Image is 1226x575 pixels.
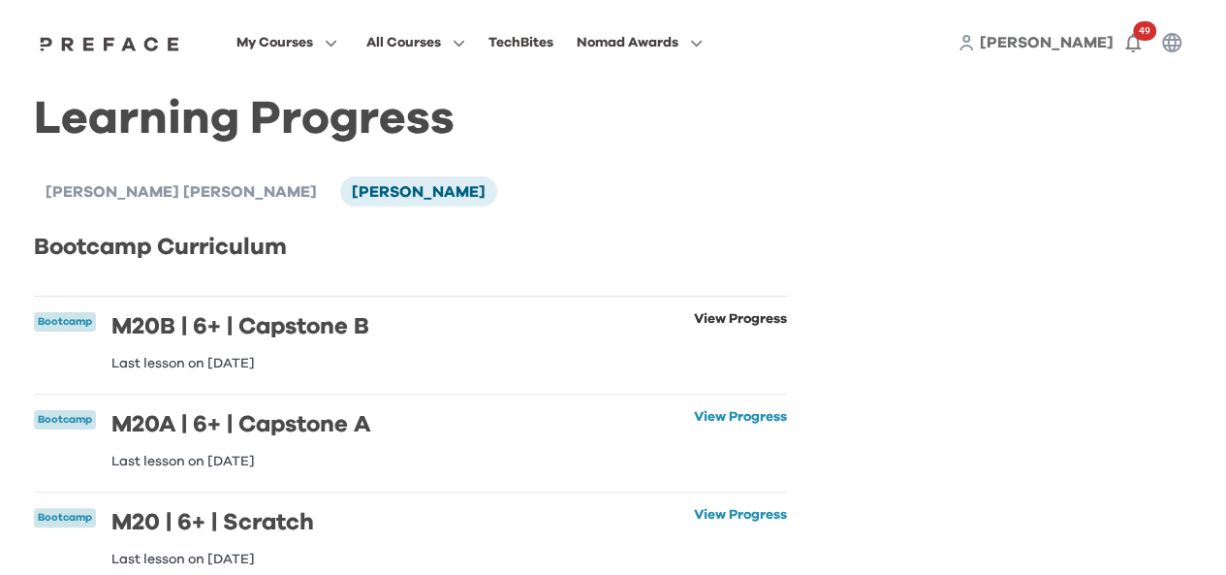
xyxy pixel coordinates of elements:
a: View Progress [694,508,787,566]
button: My Courses [231,30,343,55]
a: View Progress [694,312,787,370]
p: Last lesson on [DATE] [111,553,314,566]
a: Preface Logo [35,35,184,50]
p: Last lesson on [DATE] [111,455,370,468]
h6: M20 | 6+ | Scratch [111,508,314,537]
h2: Bootcamp Curriculum [34,230,787,265]
span: [PERSON_NAME] [980,35,1114,50]
p: Bootcamp [38,314,92,331]
p: Bootcamp [38,412,92,429]
span: All Courses [366,31,441,54]
span: [PERSON_NAME] [352,184,486,200]
h6: M20B | 6+ | Capstone B [111,312,369,341]
button: Nomad Awards [571,30,708,55]
span: [PERSON_NAME] [PERSON_NAME] [46,184,317,200]
span: Nomad Awards [577,31,678,54]
button: All Courses [361,30,471,55]
div: TechBites [488,31,553,54]
p: Last lesson on [DATE] [111,357,369,370]
a: View Progress [694,410,787,468]
p: Bootcamp [38,510,92,527]
img: Preface Logo [35,36,184,51]
button: 49 [1114,23,1152,62]
span: My Courses [236,31,313,54]
span: 49 [1133,21,1156,41]
a: [PERSON_NAME] [980,31,1114,54]
h6: M20A | 6+ | Capstone A [111,410,370,439]
h1: Learning Progress [34,109,787,130]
